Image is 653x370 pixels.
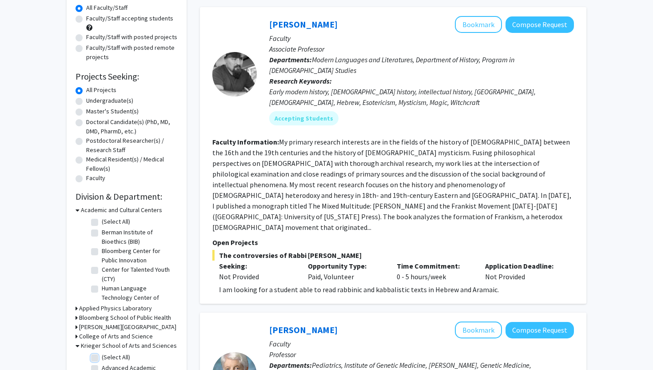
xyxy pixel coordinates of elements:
label: All Faculty/Staff [86,3,127,12]
b: Departments: [269,361,312,370]
h2: Division & Department: [76,191,178,202]
fg-read-more: My primary research interests are in the fields of the history of [DEMOGRAPHIC_DATA] between the ... [212,137,571,232]
label: Center for Talented Youth (CTY) [102,265,175,284]
p: Seeking: [219,261,295,271]
p: Opportunity Type: [308,261,383,271]
h3: Academic and Cultural Centers [81,205,162,215]
label: (Select All) [102,353,130,362]
h3: Krieger School of Arts and Sciences [81,341,177,350]
button: Compose Request to Pawel Maciejko [506,16,574,33]
label: (Select All) [102,217,130,226]
label: Faculty/Staff with posted remote projects [86,43,178,62]
label: Doctoral Candidate(s) (PhD, MD, DMD, PharmD, etc.) [86,117,178,136]
p: Faculty [269,338,574,349]
div: Not Provided [478,261,567,282]
button: Compose Request to Joann Bodurtha [506,322,574,338]
div: 0 - 5 hours/week [390,261,479,282]
p: Time Commitment: [397,261,472,271]
h3: College of Arts and Science [79,332,153,341]
label: Berman Institute of Bioethics (BIB) [102,228,175,246]
p: Professor [269,349,574,360]
div: Paid, Volunteer [301,261,390,282]
iframe: Chat [7,330,38,363]
div: Not Provided [219,271,295,282]
button: Add Joann Bodurtha to Bookmarks [455,322,502,338]
span: Modern Languages and Literatures, Department of History, Program in [DEMOGRAPHIC_DATA] Studies [269,55,514,75]
div: Early modern history, [DEMOGRAPHIC_DATA] history, intellectual history, [GEOGRAPHIC_DATA], [DEMOG... [269,86,574,108]
b: Departments: [269,55,312,64]
label: Faculty/Staff with posted projects [86,32,177,42]
a: [PERSON_NAME] [269,324,338,335]
label: Medical Resident(s) / Medical Fellow(s) [86,155,178,173]
label: Postdoctoral Researcher(s) / Research Staff [86,136,178,155]
p: Associate Professor [269,44,574,54]
p: Faculty [269,33,574,44]
label: All Projects [86,85,116,95]
a: [PERSON_NAME] [269,19,338,30]
mat-chip: Accepting Students [269,111,338,125]
button: Add Pawel Maciejko to Bookmarks [455,16,502,33]
label: Faculty [86,173,105,183]
label: Master's Student(s) [86,107,139,116]
h3: Bloomberg School of Public Health [79,313,171,322]
h3: [PERSON_NAME][GEOGRAPHIC_DATA] [79,322,176,332]
label: Bloomberg Center for Public Innovation [102,246,175,265]
label: Undergraduate(s) [86,96,133,105]
p: Application Deadline: [485,261,561,271]
p: Open Projects [212,237,574,248]
h3: Applied Physics Laboratory [79,304,152,313]
label: Faculty/Staff accepting students [86,14,173,23]
h2: Projects Seeking: [76,71,178,82]
b: Faculty Information: [212,137,279,146]
p: I am looking for a student able to read rabbinic and kabbalistic texts in Hebrew and Aramaic. [219,284,574,295]
span: The controversies of Rabbi [PERSON_NAME] [212,250,574,261]
b: Research Keywords: [269,76,332,85]
label: Human Language Technology Center of Excellence (HLTCOE) [102,284,175,312]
